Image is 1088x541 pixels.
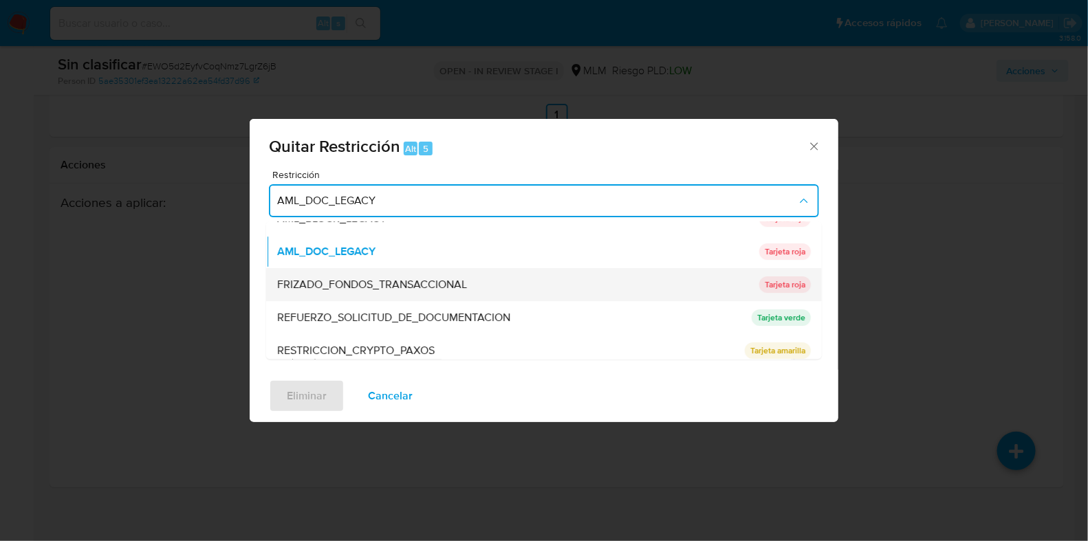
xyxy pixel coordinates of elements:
[752,310,811,327] p: Tarjeta verde
[277,212,387,226] span: AML_BLOCK_LEGACY
[269,184,819,217] button: Restriction
[277,344,435,358] span: RESTRICCION_CRYPTO_PAXOS
[277,245,376,259] span: AML_DOC_LEGACY
[759,244,811,261] p: Tarjeta roja
[759,277,811,294] p: Tarjeta roja
[266,137,822,467] ul: Restriction
[405,142,416,155] span: Alt
[745,343,811,360] p: Tarjeta amarilla
[272,170,823,179] span: Restricción
[277,311,510,325] span: REFUERZO_SOLICITUD_DE_DOCUMENTACION
[277,278,467,292] span: FRIZADO_FONDOS_TRANSACCIONAL
[423,142,428,155] span: 5
[807,140,820,152] button: Cerrar ventana
[277,194,797,208] span: AML_DOC_LEGACY
[269,134,400,158] span: Quitar Restricción
[273,351,544,360] span: Campo requerido
[350,379,431,412] button: Cancelar
[759,211,811,228] p: Tarjeta roja
[368,381,413,411] span: Cancelar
